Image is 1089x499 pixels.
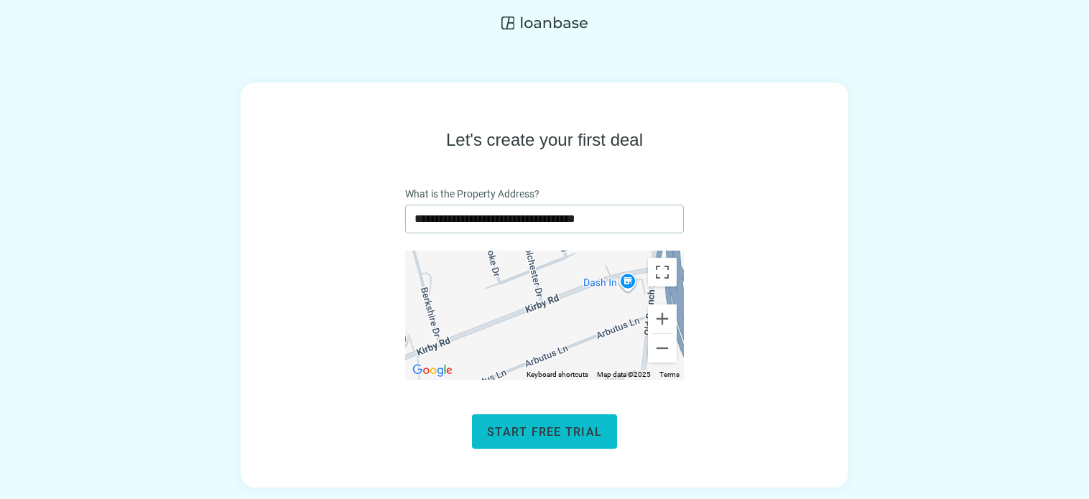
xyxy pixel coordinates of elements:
[648,258,677,286] button: Toggle fullscreen view
[446,129,643,151] h1: Let's create your first deal
[648,304,677,333] button: Zoom in
[487,425,602,439] span: Start free trial
[597,370,651,378] span: Map data ©2025
[472,414,617,449] button: Start free trial
[409,361,456,380] img: Google
[409,361,456,380] a: Open this area in Google Maps (opens a new window)
[659,370,680,378] a: Terms (opens in new tab)
[527,370,588,380] button: Keyboard shortcuts
[405,186,539,202] span: What is the Property Address?
[648,334,677,363] button: Zoom out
